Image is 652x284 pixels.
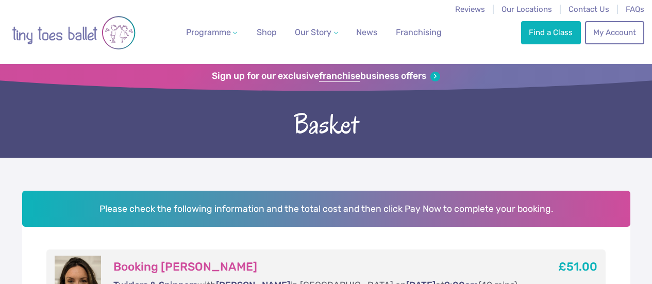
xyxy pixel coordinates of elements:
[392,22,446,43] a: Franchising
[212,71,440,82] a: Sign up for our exclusivefranchisebusiness offers
[22,191,630,227] h2: Please check the following information and the total cost and then click Pay Now to complete your...
[396,27,442,37] span: Franchising
[455,5,485,14] a: Reviews
[319,71,360,82] strong: franchise
[295,27,331,37] span: Our Story
[501,5,552,14] a: Our Locations
[585,21,644,44] a: My Account
[521,21,581,44] a: Find a Class
[569,5,609,14] a: Contact Us
[182,22,242,43] a: Programme
[257,27,277,37] span: Shop
[356,27,377,37] span: News
[558,260,597,274] b: £51.00
[626,5,644,14] a: FAQs
[113,260,520,274] h3: Booking [PERSON_NAME]
[12,7,136,59] img: tiny toes ballet
[352,22,381,43] a: News
[186,27,231,37] span: Programme
[253,22,281,43] a: Shop
[291,22,342,43] a: Our Story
